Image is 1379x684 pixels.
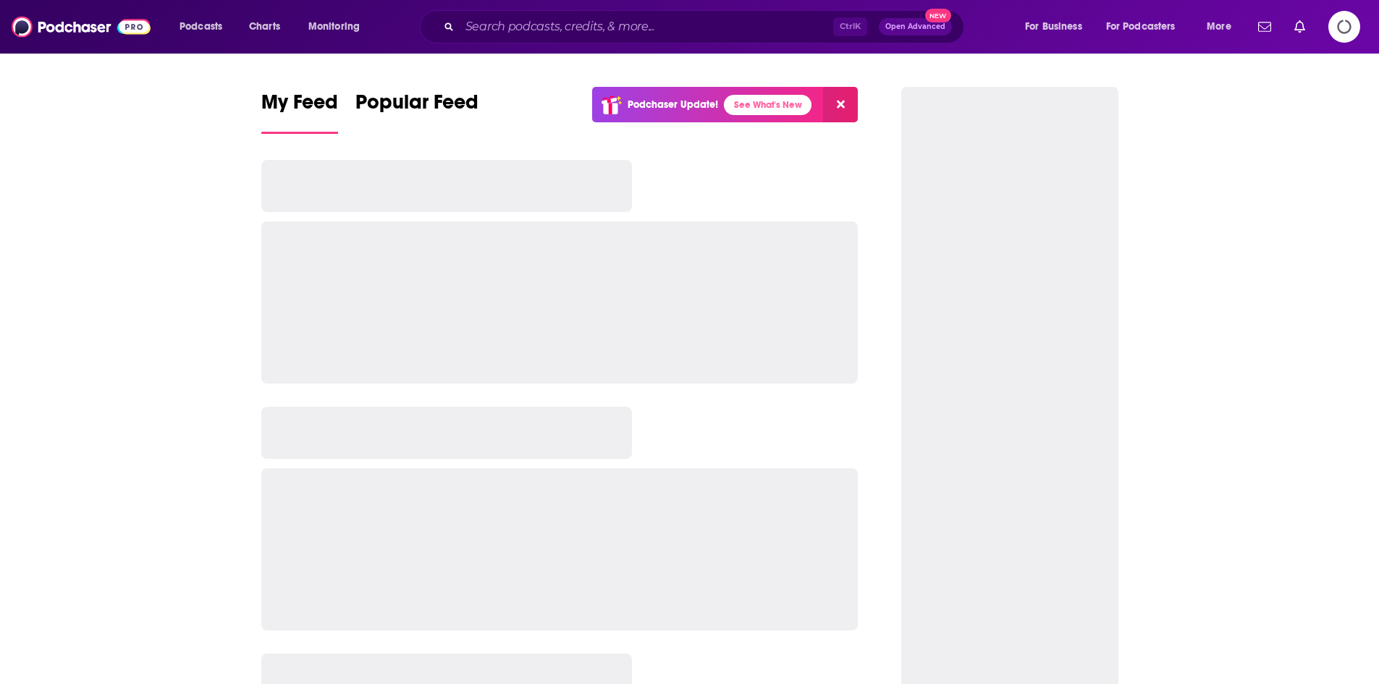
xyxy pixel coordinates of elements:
span: New [925,9,951,22]
span: More [1207,17,1231,37]
button: open menu [298,15,379,38]
span: Open Advanced [885,23,945,30]
span: Logging in [1328,11,1360,43]
p: Podchaser Update! [628,98,718,111]
input: Search podcasts, credits, & more... [460,15,833,38]
button: open menu [1197,15,1249,38]
span: Charts [249,17,280,37]
a: Show notifications dropdown [1289,14,1311,39]
a: Popular Feed [355,90,478,134]
span: My Feed [261,90,338,123]
div: Search podcasts, credits, & more... [434,10,978,43]
span: Ctrl K [833,17,867,36]
a: Show notifications dropdown [1252,14,1277,39]
button: open menu [169,15,241,38]
button: open menu [1097,15,1197,38]
a: Charts [240,15,289,38]
span: For Business [1025,17,1082,37]
a: See What's New [724,95,811,115]
span: Popular Feed [355,90,478,123]
span: For Podcasters [1106,17,1176,37]
button: Open AdvancedNew [879,18,952,35]
span: Monitoring [308,17,360,37]
img: Podchaser - Follow, Share and Rate Podcasts [12,13,151,41]
span: Podcasts [180,17,222,37]
button: open menu [1015,15,1100,38]
a: My Feed [261,90,338,134]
